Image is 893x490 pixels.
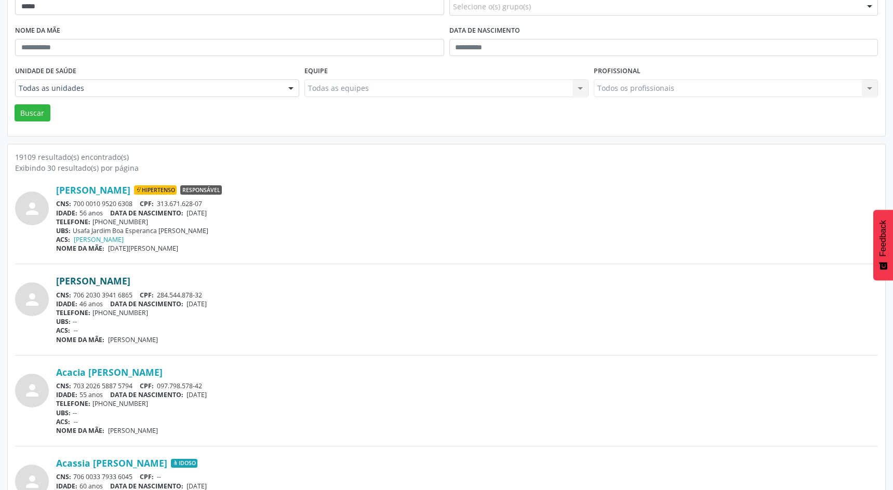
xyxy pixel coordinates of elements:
span: [DATE] [186,300,207,308]
span: [PERSON_NAME] [108,335,158,344]
span: DATA DE NASCIMENTO: [110,300,183,308]
span: Hipertenso [134,185,177,195]
span: -- [74,417,78,426]
a: [PERSON_NAME] [56,184,130,196]
a: [PERSON_NAME] [56,275,130,287]
span: 313.671.628-07 [157,199,202,208]
span: [DATE] [186,390,207,399]
span: ACS: [56,235,70,244]
span: NOME DA MÃE: [56,335,104,344]
label: Profissional [594,63,641,79]
div: 700 0010 9520 6308 [56,199,878,208]
label: Nome da mãe [15,23,60,39]
div: 706 2030 3941 6865 [56,291,878,300]
span: IDADE: [56,390,77,399]
span: UBS: [56,226,71,235]
span: NOME DA MÃE: [56,244,104,253]
span: TELEFONE: [56,399,90,408]
span: CPF: [140,199,154,208]
span: DATA DE NASCIMENTO: [110,209,183,217]
div: 56 anos [56,209,878,217]
a: Acacia [PERSON_NAME] [56,366,163,378]
span: ACS: [56,326,70,335]
span: IDADE: [56,209,77,217]
div: [PHONE_NUMBER] [56,399,878,408]
span: UBS: [56,409,71,417]
button: Feedback - Mostrar pesquisa [873,210,893,280]
div: 703 2026 5887 5794 [56,382,878,390]
label: Data de nascimento [449,23,520,39]
span: CPF: [140,291,154,300]
a: Acassia [PERSON_NAME] [56,457,167,469]
div: Exibindo 30 resultado(s) por página [15,162,878,173]
div: 46 anos [56,300,878,308]
div: -- [56,409,878,417]
div: [PHONE_NUMBER] [56,217,878,226]
div: 55 anos [56,390,878,399]
span: ACS: [56,417,70,426]
button: Buscar [15,104,50,122]
div: -- [56,317,878,326]
span: CNS: [56,291,71,300]
label: Equipe [304,63,328,79]
a: [PERSON_NAME] [74,235,124,244]
span: CPF: [140,472,154,481]
i: person [23,381,42,400]
span: Responsável [180,185,222,195]
div: Usafa Jardim Boa Esperanca [PERSON_NAME] [56,226,878,235]
span: CNS: [56,199,71,208]
span: CNS: [56,382,71,390]
span: TELEFONE: [56,308,90,317]
span: Todas as unidades [19,83,278,93]
div: [PHONE_NUMBER] [56,308,878,317]
span: CPF: [140,382,154,390]
span: [DATE][PERSON_NAME] [108,244,178,253]
span: -- [157,472,161,481]
span: CNS: [56,472,71,481]
label: Unidade de saúde [15,63,76,79]
span: NOME DA MÃE: [56,426,104,435]
span: [PERSON_NAME] [108,426,158,435]
span: -- [74,326,78,335]
div: 19109 resultado(s) encontrado(s) [15,152,878,162]
span: 284.544.878-32 [157,291,202,300]
span: Selecione o(s) grupo(s) [453,1,531,12]
i: person [23,199,42,218]
span: [DATE] [186,209,207,217]
span: Feedback [878,220,888,256]
div: 706 0033 7933 6045 [56,472,878,481]
span: DATA DE NASCIMENTO: [110,390,183,399]
i: person [23,290,42,309]
span: TELEFONE: [56,217,90,226]
span: IDADE: [56,300,77,308]
span: 097.798.578-42 [157,382,202,390]
span: Idoso [171,459,197,468]
span: UBS: [56,317,71,326]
